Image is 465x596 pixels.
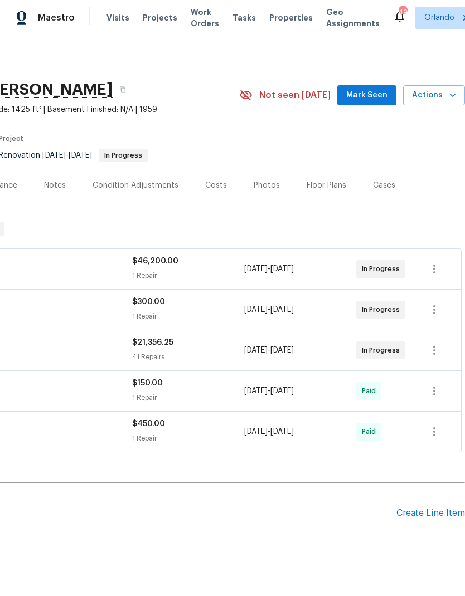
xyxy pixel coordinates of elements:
span: Geo Assignments [326,7,380,29]
div: Floor Plans [307,180,346,191]
div: Photos [254,180,280,191]
div: 49 [399,7,406,18]
div: Costs [205,180,227,191]
span: - [244,304,294,315]
span: [DATE] [270,346,294,354]
span: Maestro [38,12,75,23]
span: - [244,345,294,356]
span: $450.00 [132,420,165,428]
span: Not seen [DATE] [259,90,331,101]
button: Mark Seen [337,85,396,106]
span: [DATE] [270,387,294,395]
span: Paid [362,385,380,397]
div: 1 Repair [132,433,244,444]
span: Projects [143,12,177,23]
span: In Progress [362,304,404,315]
div: 1 Repair [132,270,244,281]
span: [DATE] [270,428,294,436]
span: [DATE] [244,346,268,354]
div: Cases [373,180,395,191]
div: 1 Repair [132,311,244,322]
span: $46,200.00 [132,257,178,265]
div: 41 Repairs [132,351,244,363]
span: $300.00 [132,298,165,306]
span: $21,356.25 [132,339,173,346]
span: Orlando [424,12,454,23]
span: [DATE] [244,428,268,436]
div: Condition Adjustments [93,180,178,191]
span: [DATE] [244,265,268,273]
span: In Progress [362,345,404,356]
span: - [244,263,294,275]
span: In Progress [100,152,147,159]
span: [DATE] [270,306,294,314]
span: In Progress [362,263,404,275]
span: [DATE] [244,387,268,395]
span: [DATE] [42,152,66,159]
span: Tasks [232,14,256,22]
span: - [244,385,294,397]
span: Visits [106,12,129,23]
div: 1 Repair [132,392,244,403]
span: [DATE] [69,152,92,159]
span: Work Orders [191,7,219,29]
span: - [244,426,294,437]
span: Mark Seen [346,89,387,102]
div: Create Line Item [396,508,465,519]
span: - [42,152,92,159]
button: Copy Address [113,80,133,100]
div: Notes [44,180,66,191]
button: Actions [403,85,465,106]
span: [DATE] [270,265,294,273]
span: [DATE] [244,306,268,314]
span: $150.00 [132,379,163,387]
span: Properties [269,12,313,23]
span: Paid [362,426,380,437]
span: Actions [412,89,456,102]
